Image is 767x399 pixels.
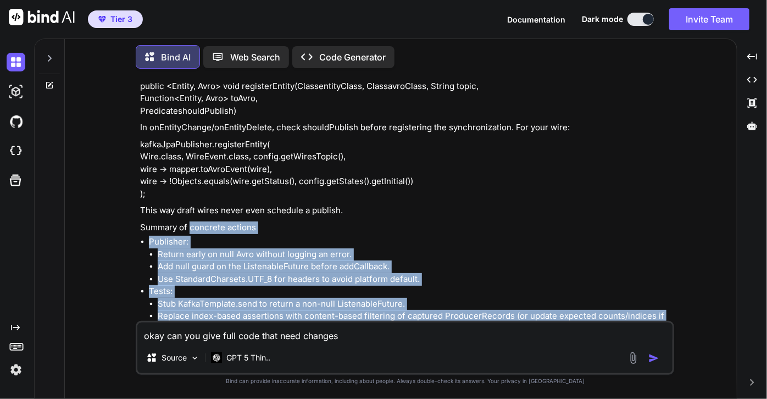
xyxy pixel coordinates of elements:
img: settings [7,361,25,379]
p: Code Generator [319,51,386,64]
li: Return early on null Avro without logging an error. [158,248,672,261]
p: In onEntityChange/onEntityDelete, check shouldPublish before registering the synchronization. For... [140,121,672,134]
p: Bind AI [161,51,191,64]
li: Tests: [149,285,672,335]
entity: shouldPublish) [178,106,236,116]
button: Invite Team [669,8,749,30]
li: Use StandardCharsets.UTF_8 for headers to avoid platform default. [158,273,672,286]
li: Add null guard on the ListenableFuture before addCallback. [158,261,672,273]
li: Publisher: [149,236,672,285]
img: icon [648,353,659,364]
img: darkAi-studio [7,82,25,101]
img: githubDark [7,112,25,131]
p: Source [162,352,187,363]
textarea: okay can you give full code that need changes [137,323,672,342]
p: kafkaJpaPublisher.registerEntity( Wire.class, WireEvent.class, config.getWiresTopic(), wire -> ma... [140,138,672,201]
span: Documentation [507,15,565,24]
img: Pick Models [190,353,199,363]
button: Documentation [507,14,565,25]
span: Tier 3 [110,14,132,25]
li: Replace index-based assertions with content-based filtering of captured ProducerRecords (or updat... [158,310,672,335]
img: attachment [627,352,640,364]
img: premium [98,16,106,23]
img: cloudideIcon [7,142,25,160]
img: darkChat [7,53,25,71]
img: GPT 5 Thinking High [211,352,222,363]
span: Dark mode [582,14,623,25]
p: Bind can provide inaccurate information, including about people. Always double-check its answers.... [136,377,674,385]
button: premiumTier 3 [88,10,143,28]
p: Web Search [230,51,280,64]
p: GPT 5 Thin.. [226,352,270,363]
li: Stub KafkaTemplate.send to return a non-null ListenableFuture. [158,298,672,311]
p: This way draft wires never even schedule a publish. [140,204,672,217]
p: public <Entity, Avro> void registerEntity(Class [140,80,672,118]
img: Bind AI [9,9,75,25]
entity: entityClass, Class [140,81,479,116]
avro: avroClass, String topic, Function<Entity, Avro> toAvro, Predicate [140,81,479,116]
p: Summary of concrete actions [140,221,672,234]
